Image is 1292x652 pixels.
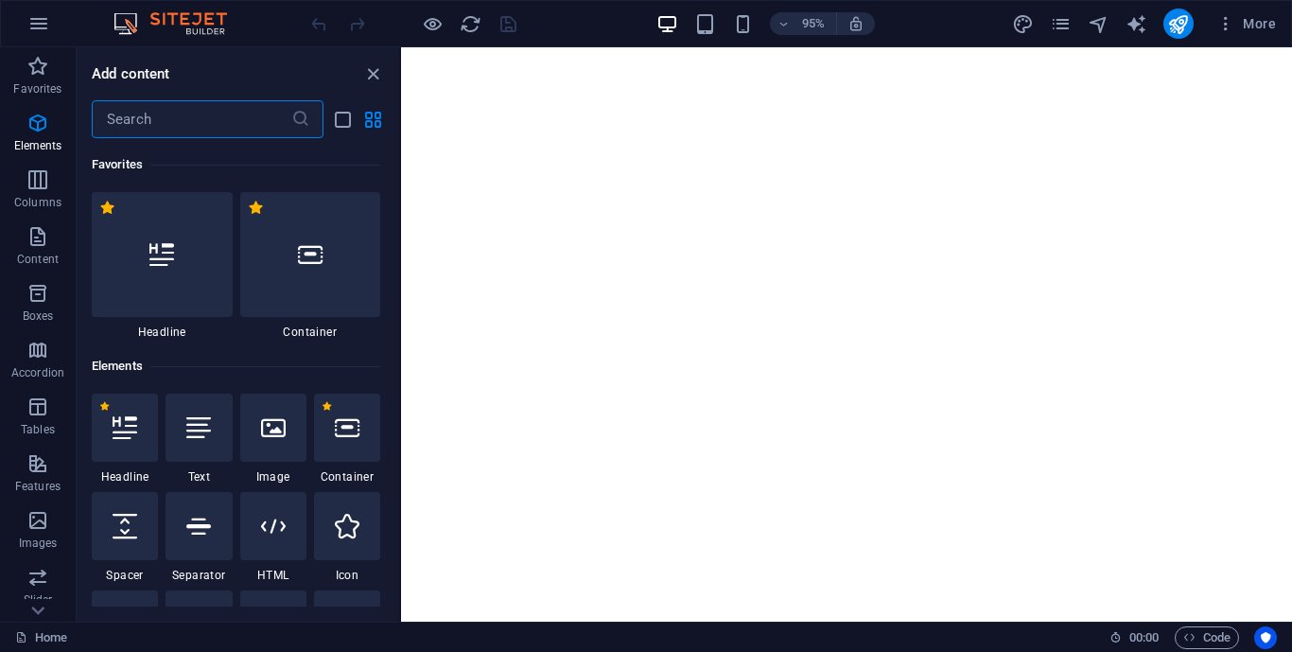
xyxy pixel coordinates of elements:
[314,394,380,485] div: Container
[240,492,306,583] div: HTML
[92,325,233,340] span: Headline
[11,365,64,380] p: Accordion
[92,62,170,85] h6: Add content
[92,100,291,138] input: Search
[1088,12,1110,35] button: navigator
[23,308,54,324] p: Boxes
[92,469,158,485] span: Headline
[240,192,381,340] div: Container
[99,200,115,216] span: Remove from favorites
[314,469,380,485] span: Container
[21,422,55,437] p: Tables
[1175,626,1239,649] button: Code
[248,200,264,216] span: Remove from favorites
[314,492,380,583] div: Icon
[92,192,233,340] div: Headline
[1109,626,1160,649] h6: Session time
[14,195,61,210] p: Columns
[1050,12,1073,35] button: pages
[13,81,61,97] p: Favorites
[92,153,380,176] h6: Favorites
[15,626,67,649] a: Click to cancel selection. Double-click to open Pages
[166,492,232,583] div: Separator
[847,15,864,32] i: On resize automatically adjust zoom level to fit chosen device.
[99,401,110,412] span: Remove from favorites
[460,13,481,35] i: Reload page
[92,492,158,583] div: Spacer
[1088,13,1109,35] i: Navigator
[1126,13,1147,35] i: AI Writer
[421,12,444,35] button: Click here to leave preview mode and continue editing
[1254,626,1277,649] button: Usercentrics
[361,108,384,131] button: grid-view
[92,355,380,378] h6: Elements
[240,394,306,485] div: Image
[1167,13,1189,35] i: Publish
[1129,626,1159,649] span: 00 00
[770,12,837,35] button: 95%
[322,401,332,412] span: Remove from favorites
[459,12,481,35] button: reload
[240,469,306,485] span: Image
[1126,12,1148,35] button: text_generator
[240,325,381,340] span: Container
[166,394,232,485] div: Text
[17,252,59,267] p: Content
[166,568,232,583] span: Separator
[1209,9,1283,39] button: More
[166,469,232,485] span: Text
[798,12,829,35] h6: 95%
[109,12,251,35] img: Editor Logo
[1216,14,1276,33] span: More
[240,568,306,583] span: HTML
[14,138,62,153] p: Elements
[19,536,58,551] p: Images
[1050,13,1072,35] i: Pages (Ctrl+Alt+S)
[92,568,158,583] span: Spacer
[24,592,53,608] p: Slider
[1163,9,1194,39] button: publish
[1183,626,1231,649] span: Code
[92,394,158,485] div: Headline
[331,108,354,131] button: list-view
[1143,630,1145,644] span: :
[1012,13,1034,35] i: Design (Ctrl+Alt+Y)
[15,479,61,494] p: Features
[361,62,384,85] button: close panel
[314,568,380,583] span: Icon
[1012,12,1035,35] button: design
